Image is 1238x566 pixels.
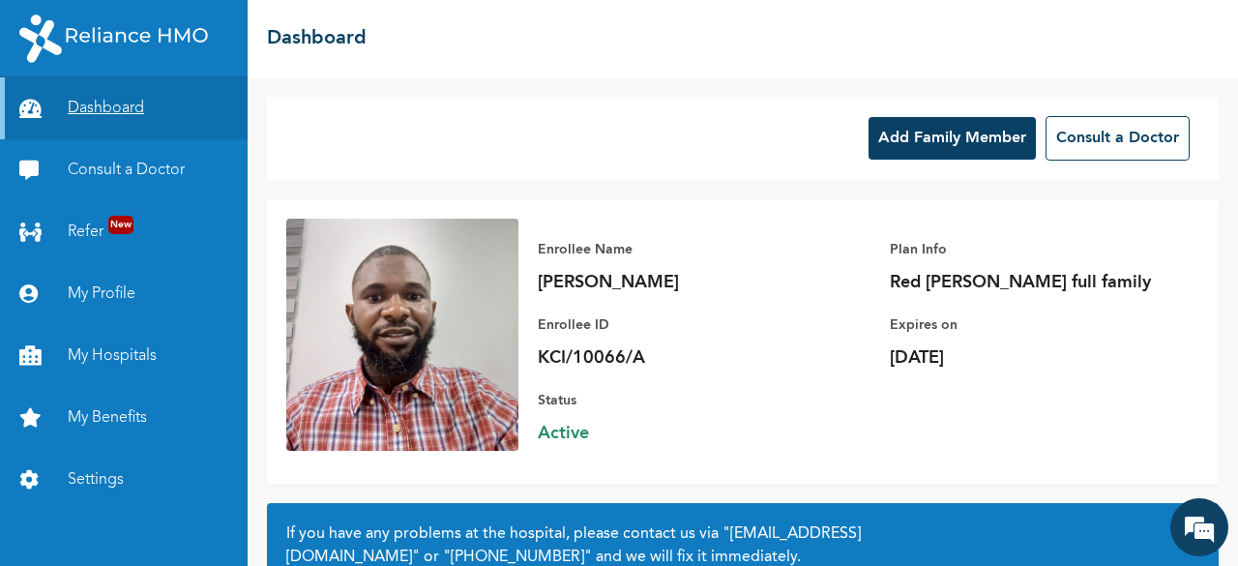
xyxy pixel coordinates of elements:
[538,238,809,261] p: Enrollee Name
[890,271,1161,294] p: Red [PERSON_NAME] full family
[19,15,208,63] img: RelianceHMO's Logo
[890,238,1161,261] p: Plan Info
[443,550,592,565] a: "[PHONE_NUMBER]"
[538,313,809,337] p: Enrollee ID
[267,24,367,53] h2: Dashboard
[869,117,1036,160] button: Add Family Member
[890,346,1161,370] p: [DATE]
[108,216,133,234] span: New
[890,313,1161,337] p: Expires on
[538,271,809,294] p: [PERSON_NAME]
[286,219,518,451] img: Enrollee
[538,389,809,412] p: Status
[538,422,809,445] span: Active
[1046,116,1190,161] button: Consult a Doctor
[538,346,809,370] p: KCI/10066/A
